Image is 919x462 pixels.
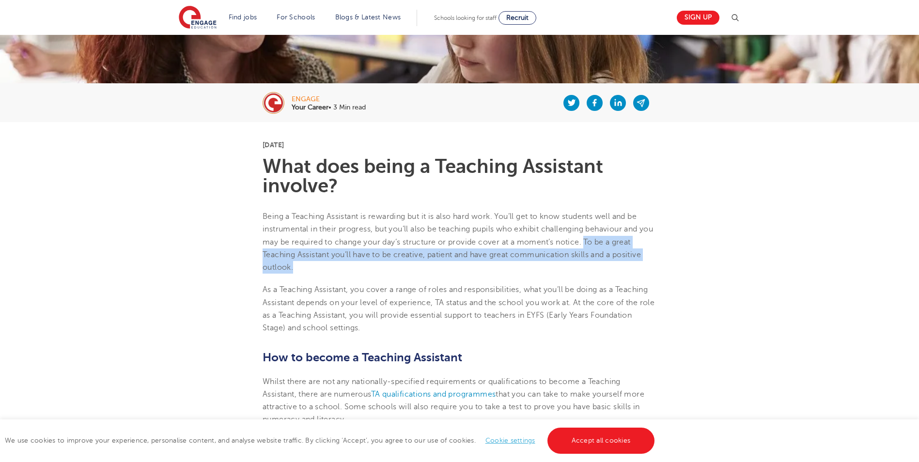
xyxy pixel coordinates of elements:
a: Sign up [677,11,719,25]
a: Blogs & Latest News [335,14,401,21]
p: [DATE] [263,141,656,148]
img: Engage Education [179,6,217,30]
span: that you can take to make yourself more attractive to a school. Some schools will also require yo... [263,390,644,424]
span: Schools looking for staff [434,15,497,21]
span: We use cookies to improve your experience, personalise content, and analyse website traffic. By c... [5,437,657,444]
h1: What does being a Teaching Assistant involve? [263,157,656,196]
b: Your Career [292,104,328,111]
span: Being a Teaching Assistant is rewarding but it is also hard work. You’ll get to know students wel... [263,212,653,272]
span: Whilst there are not any nationally-specified requirements or qualifications to become a Teaching... [263,377,621,399]
span: As a Teaching Assistant, you cover a range of roles and responsibilities, what you’ll be doing as... [263,285,654,332]
p: • 3 Min read [292,104,366,111]
a: Find jobs [229,14,257,21]
b: How to become a Teaching Assistant [263,351,462,364]
a: TA qualifications and programmes [371,390,496,399]
a: Cookie settings [485,437,535,444]
div: engage [292,96,366,103]
a: Recruit [498,11,536,25]
a: Accept all cookies [547,428,655,454]
span: Recruit [506,14,529,21]
a: For Schools [277,14,315,21]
